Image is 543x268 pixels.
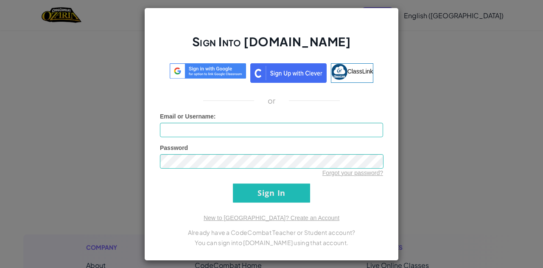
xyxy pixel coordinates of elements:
img: classlink-logo-small.png [331,64,347,80]
label: : [160,112,216,121]
img: clever_sso_button@2x.png [250,63,327,83]
img: log-in-google-sso.svg [170,63,246,79]
span: Email or Username [160,113,214,120]
h2: Sign Into [DOMAIN_NAME] [160,34,383,58]
a: Forgot your password? [322,169,383,176]
p: or [268,96,276,106]
a: New to [GEOGRAPHIC_DATA]? Create an Account [204,214,339,221]
p: Already have a CodeCombat Teacher or Student account? [160,227,383,237]
p: You can sign into [DOMAIN_NAME] using that account. [160,237,383,248]
input: Sign In [233,183,310,203]
span: ClassLink [347,68,373,74]
span: Password [160,144,188,151]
